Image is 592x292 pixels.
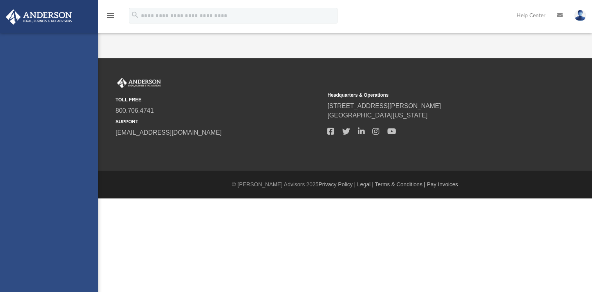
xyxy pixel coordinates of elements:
a: Legal | [357,181,374,187]
div: © [PERSON_NAME] Advisors 2025 [98,180,592,189]
a: [GEOGRAPHIC_DATA][US_STATE] [327,112,428,119]
small: TOLL FREE [116,96,322,103]
a: [STREET_ADDRESS][PERSON_NAME] [327,103,441,109]
img: User Pic [574,10,586,21]
a: 800.706.4741 [116,107,154,114]
i: search [131,11,139,19]
img: Anderson Advisors Platinum Portal [4,9,74,25]
i: menu [106,11,115,20]
small: SUPPORT [116,118,322,125]
small: Headquarters & Operations [327,92,534,99]
a: menu [106,15,115,20]
img: Anderson Advisors Platinum Portal [116,78,162,88]
a: Terms & Conditions | [375,181,426,187]
a: Pay Invoices [427,181,458,187]
a: Privacy Policy | [319,181,356,187]
a: [EMAIL_ADDRESS][DOMAIN_NAME] [116,129,222,136]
